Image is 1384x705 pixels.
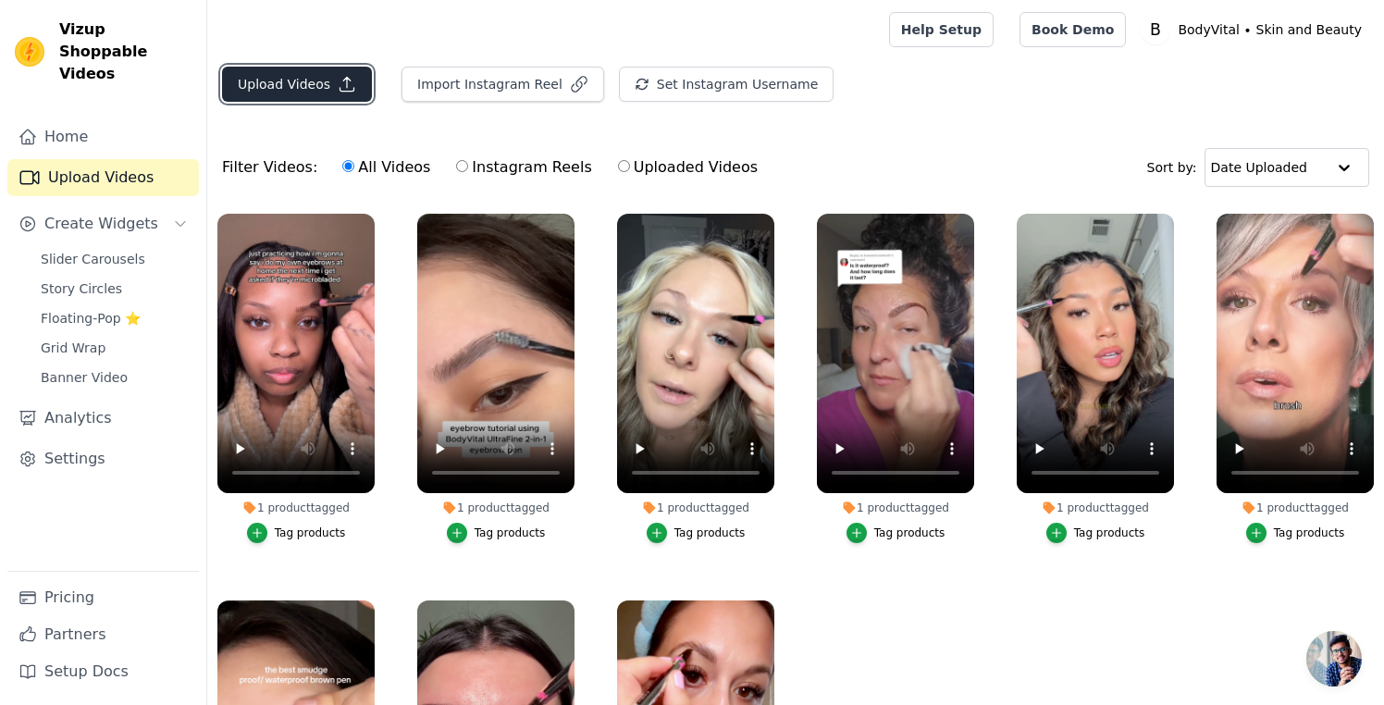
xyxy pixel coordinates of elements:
span: Slider Carousels [41,250,145,268]
a: Help Setup [889,12,994,47]
div: Tag products [1274,526,1345,540]
button: Import Instagram Reel [402,67,604,102]
div: 1 product tagged [217,501,375,515]
div: Sort by: [1147,148,1370,187]
a: Setup Docs [7,653,199,690]
a: Partners [7,616,199,653]
a: Home [7,118,199,155]
span: Grid Wrap [41,339,105,357]
button: Tag products [647,523,746,543]
a: Upload Videos [7,159,199,196]
div: Tag products [674,526,746,540]
button: Create Widgets [7,205,199,242]
span: Story Circles [41,279,122,298]
text: B [1150,20,1161,39]
a: Pricing [7,579,199,616]
button: Tag products [247,523,346,543]
div: 1 product tagged [617,501,774,515]
a: Book Demo [1019,12,1126,47]
div: Filter Videos: [222,146,768,189]
a: Grid Wrap [30,335,199,361]
a: Open chat [1306,631,1362,686]
span: Banner Video [41,368,128,387]
a: Floating-Pop ⭐ [30,305,199,331]
a: Analytics [7,400,199,437]
button: Tag products [1246,523,1345,543]
div: 1 product tagged [1217,501,1374,515]
div: 1 product tagged [817,501,974,515]
input: All Videos [342,160,354,172]
div: 1 product tagged [417,501,575,515]
p: BodyVital ∙ Skin and Beauty [1170,13,1369,46]
div: Tag products [1074,526,1145,540]
div: Tag products [475,526,546,540]
button: Tag products [447,523,546,543]
label: All Videos [341,155,431,179]
a: Banner Video [30,365,199,390]
button: Set Instagram Username [619,67,834,102]
span: Vizup Shoppable Videos [59,19,192,85]
a: Settings [7,440,199,477]
span: Floating-Pop ⭐ [41,309,141,328]
div: Tag products [275,526,346,540]
button: Tag products [846,523,945,543]
a: Slider Carousels [30,246,199,272]
button: Upload Videos [222,67,372,102]
img: Vizup [15,37,44,67]
div: Tag products [874,526,945,540]
button: B BodyVital ∙ Skin and Beauty [1141,13,1369,46]
label: Instagram Reels [455,155,592,179]
a: Story Circles [30,276,199,302]
div: 1 product tagged [1017,501,1174,515]
input: Instagram Reels [456,160,468,172]
input: Uploaded Videos [618,160,630,172]
button: Tag products [1046,523,1145,543]
span: Create Widgets [44,213,158,235]
label: Uploaded Videos [617,155,759,179]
